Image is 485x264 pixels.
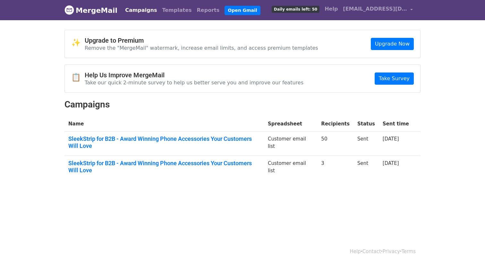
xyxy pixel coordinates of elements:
[264,116,317,132] th: Spreadsheet
[71,73,85,82] span: 📋
[225,6,260,15] a: Open Gmail
[85,37,318,44] h4: Upgrade to Premium
[317,116,353,132] th: Recipients
[68,160,260,174] a: SleekStrip for B2B - Award Winning Phone Accessories Your Customers Will Love
[264,132,317,156] td: Customer email list
[317,132,353,156] td: 50
[343,5,407,13] span: [EMAIL_ADDRESS][DOMAIN_NAME]
[375,72,414,85] a: Take Survey
[64,99,421,110] h2: Campaigns
[71,38,85,47] span: ✨
[350,249,361,254] a: Help
[402,249,416,254] a: Terms
[379,116,413,132] th: Sent time
[85,45,318,51] p: Remove the "MergeMail" watermark, increase email limits, and access premium templates
[353,132,379,156] td: Sent
[264,156,317,180] td: Customer email list
[371,38,414,50] a: Upgrade Now
[64,4,117,17] a: MergeMail
[68,135,260,149] a: SleekStrip for B2B - Award Winning Phone Accessories Your Customers Will Love
[362,249,381,254] a: Contact
[340,3,415,18] a: [EMAIL_ADDRESS][DOMAIN_NAME]
[64,5,74,15] img: MergeMail logo
[353,156,379,180] td: Sent
[322,3,340,15] a: Help
[383,160,399,166] a: [DATE]
[64,116,264,132] th: Name
[272,6,319,13] span: Daily emails left: 50
[85,79,303,86] p: Take our quick 2-minute survey to help us better serve you and improve our features
[353,116,379,132] th: Status
[317,156,353,180] td: 3
[194,4,222,17] a: Reports
[383,136,399,142] a: [DATE]
[123,4,159,17] a: Campaigns
[85,71,303,79] h4: Help Us Improve MergeMail
[383,249,400,254] a: Privacy
[159,4,194,17] a: Templates
[269,3,322,15] a: Daily emails left: 50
